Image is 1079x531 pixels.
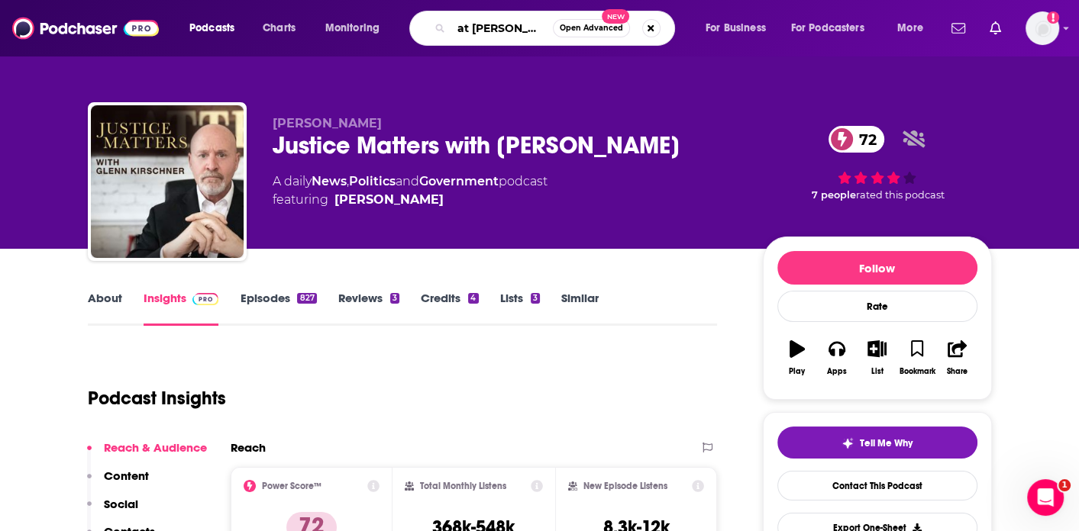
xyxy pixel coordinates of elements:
[240,291,316,326] a: Episodes827
[560,24,623,32] span: Open Advanced
[91,105,244,258] img: Justice Matters with Glenn Kirschner
[451,16,553,40] input: Search podcasts, credits, & more...
[897,330,937,385] button: Bookmark
[87,497,138,525] button: Social
[338,291,399,326] a: Reviews3
[390,293,399,304] div: 3
[887,16,942,40] button: open menu
[1027,479,1064,516] iframe: Intercom live chat
[817,330,857,385] button: Apps
[871,367,884,376] div: List
[315,16,399,40] button: open menu
[583,481,667,491] h2: New Episode Listens
[192,293,219,305] img: Podchaser Pro
[860,437,913,449] span: Tell Me Why
[695,16,785,40] button: open menu
[189,18,234,39] span: Podcasts
[396,174,419,188] span: and
[561,291,599,326] a: Similar
[777,251,977,285] button: Follow
[262,481,321,491] h2: Power Score™
[842,437,854,449] img: tell me why sparkle
[263,18,296,39] span: Charts
[312,174,347,188] a: News
[104,468,149,483] p: Content
[791,18,864,39] span: For Podcasters
[1026,11,1059,45] img: User Profile
[419,174,499,188] a: Government
[273,191,548,209] span: featuring
[88,291,122,326] a: About
[553,19,630,37] button: Open AdvancedNew
[1026,11,1059,45] span: Logged in as juliahaav
[856,189,945,201] span: rated this podcast
[500,291,540,326] a: Lists3
[273,172,548,209] div: A daily podcast
[1026,11,1059,45] button: Show profile menu
[297,293,316,304] div: 827
[706,18,766,39] span: For Business
[179,16,254,40] button: open menu
[468,293,478,304] div: 4
[253,16,305,40] a: Charts
[777,471,977,500] a: Contact This Podcast
[945,15,971,41] a: Show notifications dropdown
[88,387,226,410] h1: Podcast Insights
[347,174,349,188] span: ,
[844,126,884,153] span: 72
[273,116,382,130] span: [PERSON_NAME]
[777,330,817,385] button: Play
[897,18,923,39] span: More
[827,367,847,376] div: Apps
[781,16,887,40] button: open menu
[420,481,506,491] h2: Total Monthly Listens
[984,15,1007,41] a: Show notifications dropdown
[602,9,629,24] span: New
[421,291,478,326] a: Credits4
[777,291,977,322] div: Rate
[325,18,380,39] span: Monitoring
[763,116,992,211] div: 72 7 peoplerated this podcast
[1058,479,1071,491] span: 1
[144,291,219,326] a: InsightsPodchaser Pro
[104,497,138,511] p: Social
[531,293,540,304] div: 3
[334,191,444,209] div: [PERSON_NAME]
[899,367,935,376] div: Bookmark
[349,174,396,188] a: Politics
[812,189,856,201] span: 7 people
[231,440,266,455] h2: Reach
[12,14,159,43] img: Podchaser - Follow, Share and Rate Podcasts
[87,468,149,497] button: Content
[777,426,977,459] button: tell me why sparkleTell Me Why
[87,440,207,468] button: Reach & Audience
[424,11,690,46] div: Search podcasts, credits, & more...
[947,367,968,376] div: Share
[104,440,207,455] p: Reach & Audience
[829,126,884,153] a: 72
[789,367,805,376] div: Play
[937,330,977,385] button: Share
[1047,11,1059,24] svg: Add a profile image
[857,330,896,385] button: List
